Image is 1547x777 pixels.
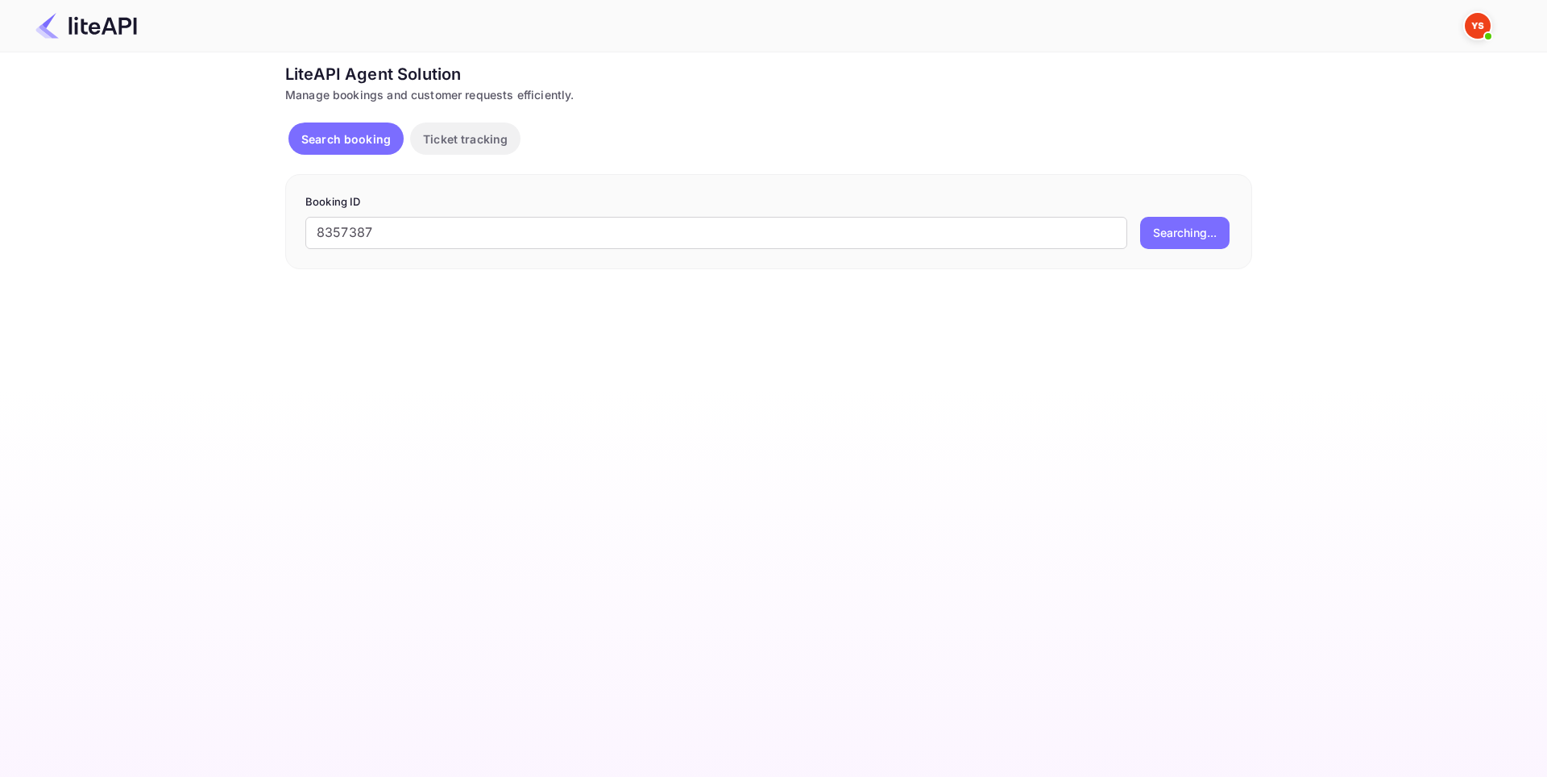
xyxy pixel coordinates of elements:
p: Search booking [301,131,391,148]
button: Searching... [1140,217,1230,249]
p: Ticket tracking [423,131,508,148]
img: LiteAPI Logo [35,13,137,39]
p: Booking ID [305,194,1232,210]
img: Yandex Support [1465,13,1491,39]
input: Enter Booking ID (e.g., 63782194) [305,217,1127,249]
div: LiteAPI Agent Solution [285,62,1252,86]
div: Manage bookings and customer requests efficiently. [285,86,1252,103]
